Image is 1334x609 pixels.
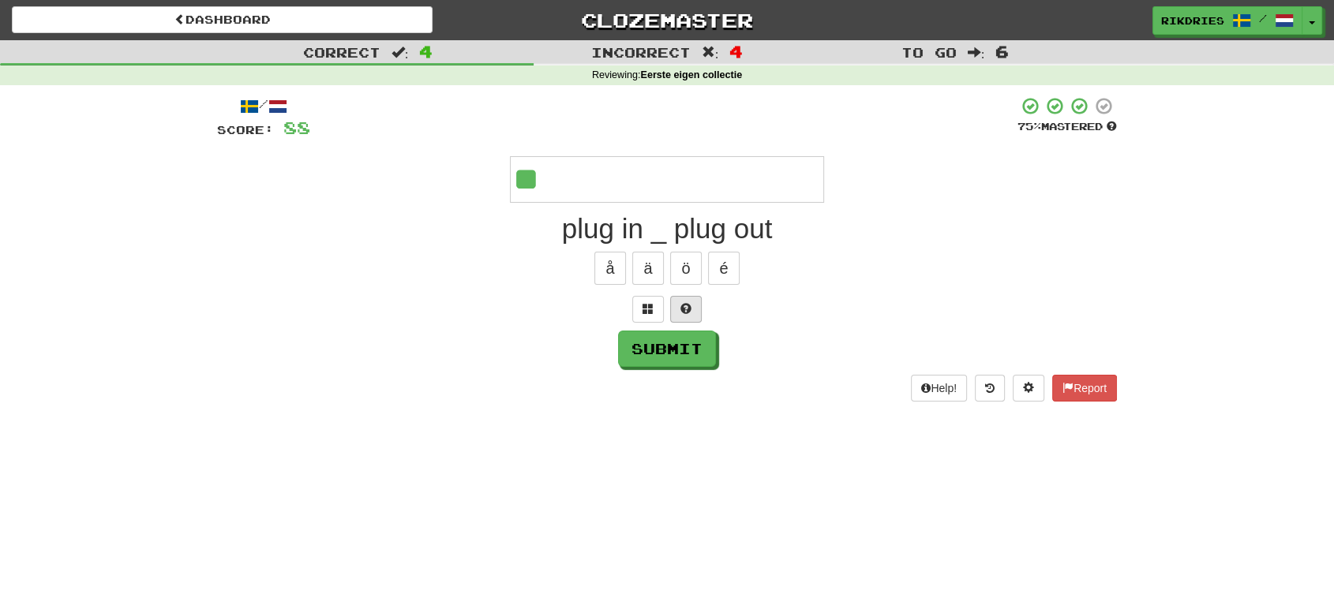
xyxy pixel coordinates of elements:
[419,42,433,61] span: 4
[975,375,1005,402] button: Round history (alt+y)
[591,44,691,60] span: Incorrect
[217,96,310,116] div: /
[901,44,957,60] span: To go
[708,252,740,285] button: é
[632,252,664,285] button: ä
[1017,120,1117,134] div: Mastered
[217,209,1117,248] div: plug in _ plug out
[729,42,743,61] span: 4
[670,296,702,323] button: Single letter hint - you only get 1 per sentence and score half the points! alt+h
[632,296,664,323] button: Switch sentence to multiple choice alt+p
[1161,13,1224,28] span: rikdries
[1017,120,1041,133] span: 75 %
[1259,13,1267,24] span: /
[283,118,310,137] span: 88
[670,252,702,285] button: ö
[12,6,433,33] a: Dashboard
[456,6,877,34] a: Clozemaster
[594,252,626,285] button: å
[702,46,719,59] span: :
[1052,375,1117,402] button: Report
[1152,6,1302,35] a: rikdries /
[303,44,380,60] span: Correct
[392,46,409,59] span: :
[640,69,742,80] strong: Eerste eigen collectie
[217,123,274,136] span: Score:
[968,46,985,59] span: :
[618,331,716,367] button: Submit
[911,375,967,402] button: Help!
[995,42,1009,61] span: 6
